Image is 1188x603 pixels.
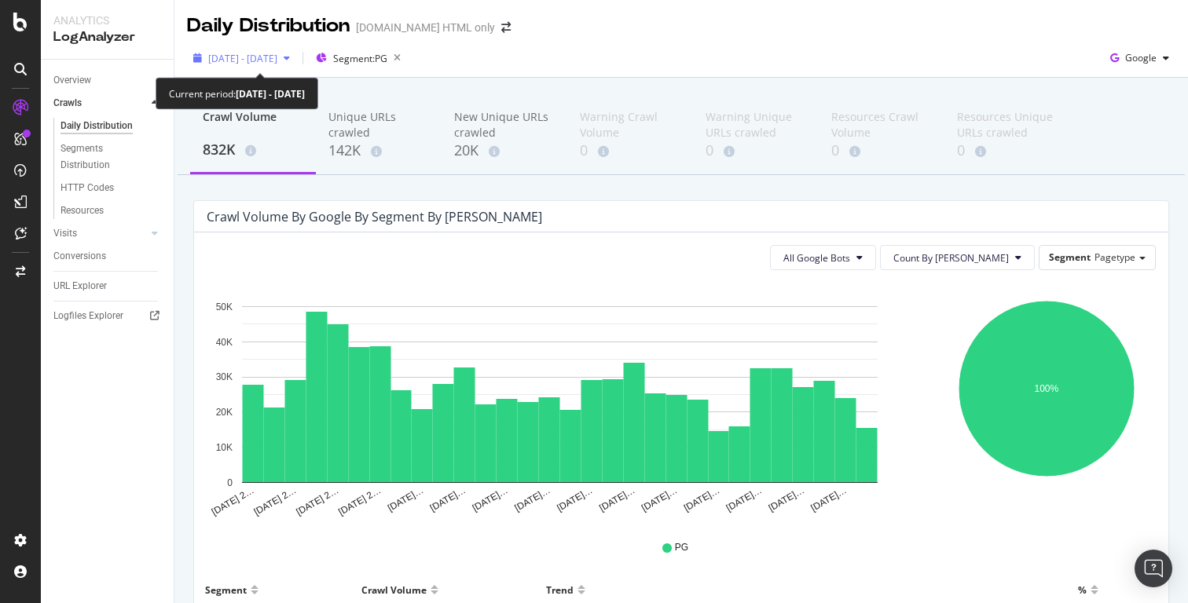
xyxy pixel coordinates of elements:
[310,46,407,71] button: Segment:PG
[60,118,163,134] a: Daily Distribution
[53,72,163,89] a: Overview
[205,577,247,602] div: Segment
[1078,577,1087,602] div: %
[501,22,511,33] div: arrow-right-arrow-left
[1049,250,1091,264] span: Segment
[60,203,104,219] div: Resources
[53,28,161,46] div: LogAnalyzer
[53,278,107,294] div: URL Explorer
[1125,51,1157,64] span: Google
[333,52,387,65] span: Segment: PG
[53,13,161,28] div: Analytics
[580,141,680,161] div: 0
[236,87,305,100] b: [DATE] - [DATE]
[880,245,1035,270] button: Count By [PERSON_NAME]
[53,225,77,242] div: Visits
[187,13,350,39] div: Daily Distribution
[706,109,806,141] div: Warning Unique URLs crawled
[957,109,1058,141] div: Resources Unique URLs crawled
[169,85,305,103] div: Current period:
[706,141,806,161] div: 0
[216,301,233,312] text: 50K
[60,180,163,196] a: HTTP Codes
[53,248,163,265] a: Conversions
[53,95,82,111] div: Crawls
[1094,250,1135,264] span: Pagetype
[546,577,574,602] div: Trend
[203,109,303,139] div: Crawl Volume
[957,141,1058,161] div: 0
[53,308,123,324] div: Logfiles Explorer
[53,72,91,89] div: Overview
[60,203,163,219] a: Resources
[227,477,233,488] text: 0
[207,283,913,518] svg: A chart.
[208,52,277,65] span: [DATE] - [DATE]
[207,209,542,225] div: Crawl Volume by google by Segment by [PERSON_NAME]
[328,141,429,161] div: 142K
[937,283,1157,518] svg: A chart.
[60,180,114,196] div: HTTP Codes
[454,141,555,161] div: 20K
[361,577,427,602] div: Crawl Volume
[216,372,233,383] text: 30K
[60,141,163,174] a: Segments Distribution
[454,109,555,141] div: New Unique URLs crawled
[675,541,688,554] span: PG
[1034,383,1058,394] text: 100%
[1135,550,1172,587] div: Open Intercom Messenger
[60,141,148,174] div: Segments Distribution
[216,337,233,348] text: 40K
[893,251,1009,265] span: Count By Day
[60,118,133,134] div: Daily Distribution
[216,407,233,418] text: 20K
[1104,46,1175,71] button: Google
[831,109,932,141] div: Resources Crawl Volume
[53,308,163,324] a: Logfiles Explorer
[53,225,147,242] a: Visits
[770,245,876,270] button: All Google Bots
[187,46,296,71] button: [DATE] - [DATE]
[53,278,163,294] a: URL Explorer
[356,20,495,35] div: [DOMAIN_NAME] HTML only
[53,95,147,111] a: Crawls
[203,140,303,160] div: 832K
[328,109,429,141] div: Unique URLs crawled
[580,109,680,141] div: Warning Crawl Volume
[216,442,233,453] text: 10K
[831,141,932,161] div: 0
[53,248,106,265] div: Conversions
[783,251,850,265] span: All Google Bots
